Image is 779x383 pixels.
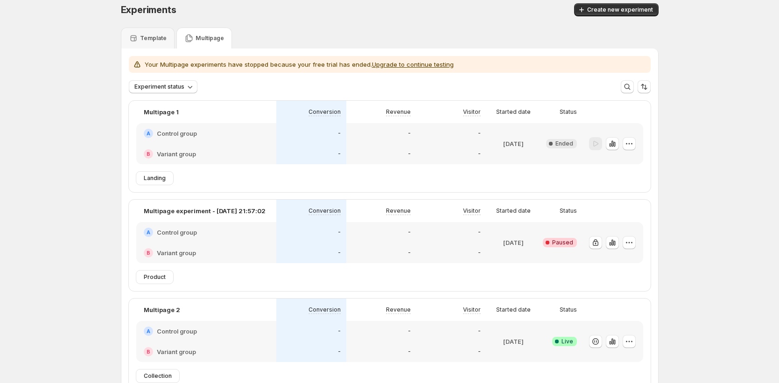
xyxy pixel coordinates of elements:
p: Multipage experiment - [DATE] 21:57:02 [144,206,266,216]
p: Your Multipage experiments have stopped because your free trial has ended. [145,60,454,69]
span: Experiments [121,4,176,15]
p: Started date [496,108,531,116]
h2: B [147,250,150,256]
h2: A [147,230,150,235]
h2: Variant group [157,347,196,356]
p: Conversion [309,207,341,215]
span: Paused [552,239,573,246]
p: - [338,229,341,236]
span: Ended [555,140,573,147]
button: Create new experiment [574,3,659,16]
p: Visitor [463,108,481,116]
p: - [408,327,411,335]
span: Create new experiment [587,6,653,14]
h2: A [147,131,150,136]
p: - [478,150,481,158]
p: Status [560,108,577,116]
p: Template [140,35,167,42]
p: - [408,249,411,257]
p: [DATE] [503,139,524,148]
h2: Control group [157,129,197,138]
p: - [338,327,341,335]
p: Revenue [386,108,411,116]
p: Status [560,207,577,215]
p: - [338,150,341,158]
span: Product [144,273,166,281]
p: - [478,130,481,137]
p: - [478,229,481,236]
button: Sort the results [638,80,651,93]
p: Revenue [386,306,411,313]
p: - [408,130,411,137]
p: - [478,249,481,257]
p: Revenue [386,207,411,215]
p: - [478,348,481,355]
h2: A [147,328,150,334]
h2: B [147,151,150,157]
span: Landing [144,174,166,182]
p: - [338,249,341,257]
h2: Variant group [157,149,196,159]
button: Experiment status [129,80,197,93]
p: Visitor [463,207,481,215]
p: Conversion [309,306,341,313]
h2: B [147,349,150,355]
p: Visitor [463,306,481,313]
p: Conversion [309,108,341,116]
h2: Control group [157,228,197,237]
span: Live [561,338,573,345]
p: Started date [496,306,531,313]
p: - [478,327,481,335]
h2: Variant group [157,248,196,258]
p: Status [560,306,577,313]
p: [DATE] [503,238,524,247]
p: - [408,150,411,158]
p: [DATE] [503,337,524,346]
p: Multipage [196,35,224,42]
p: - [408,348,411,355]
p: - [408,229,411,236]
button: Upgrade to continue testing [372,61,454,68]
p: Started date [496,207,531,215]
p: Multipage 1 [144,107,179,117]
p: - [338,348,341,355]
p: - [338,130,341,137]
p: Multipage 2 [144,305,180,314]
h2: Control group [157,327,197,336]
span: Experiment status [134,83,184,91]
span: Collection [144,372,172,380]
